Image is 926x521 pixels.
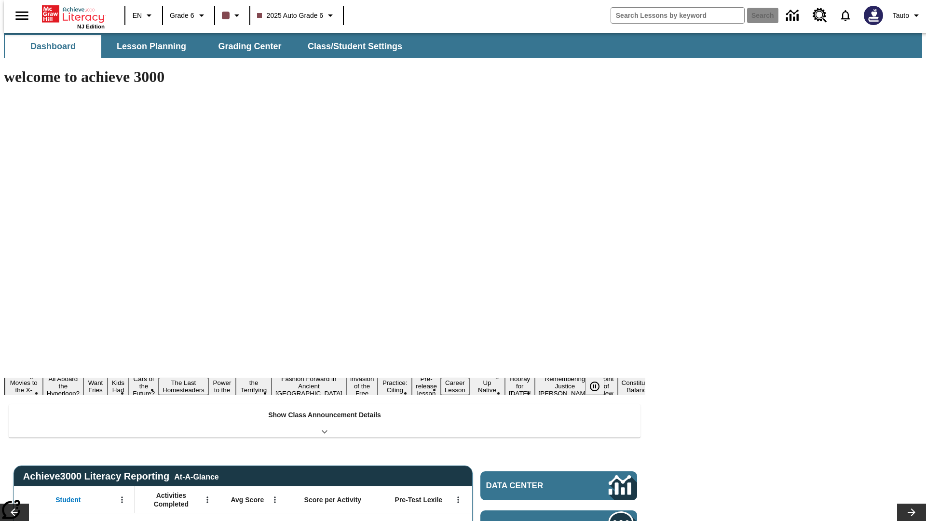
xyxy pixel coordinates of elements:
button: Slide 18 The Constitution's Balancing Act [618,370,664,402]
input: search field [611,8,744,23]
span: Activities Completed [139,491,203,508]
button: Lesson carousel, Next [897,504,926,521]
button: Open side menu [8,1,36,30]
span: Avg Score [231,495,264,504]
button: Lesson Planning [103,35,200,58]
a: Notifications [833,3,858,28]
button: Grading Center [202,35,298,58]
div: Pause [585,378,614,395]
p: Show Class Announcement Details [268,410,381,420]
span: EN [133,11,142,21]
button: Slide 9 Fashion Forward in Ancient Rome [272,374,346,398]
button: Slide 3 Do You Want Fries With That? [83,363,108,410]
a: Home [42,4,105,24]
button: Slide 8 Attack of the Terrifying Tomatoes [236,370,272,402]
a: Data Center [780,2,807,29]
button: Open Menu [200,493,215,507]
h1: welcome to achieve 3000 [4,68,645,86]
span: NJ Edition [77,24,105,29]
button: Slide 16 Remembering Justice O'Connor [535,374,596,398]
button: Slide 14 Cooking Up Native Traditions [469,370,505,402]
button: Open Menu [268,493,282,507]
button: Slide 1 Taking Movies to the X-Dimension [5,370,43,402]
span: Student [55,495,81,504]
a: Data Center [480,471,637,500]
button: Slide 2 All Aboard the Hyperloop? [43,374,83,398]
button: Open Menu [115,493,129,507]
button: Select a new avatar [858,3,889,28]
button: Slide 13 Career Lesson [441,378,469,395]
span: Achieve3000 Literacy Reporting [23,471,219,482]
button: Slide 7 Solar Power to the People [208,370,236,402]
div: SubNavbar [4,35,411,58]
button: Class/Student Settings [300,35,410,58]
button: Dashboard [5,35,101,58]
button: Class: 2025 Auto Grade 6, Select your class [253,7,340,24]
div: At-A-Glance [174,471,218,481]
a: Resource Center, Will open in new tab [807,2,833,28]
span: Score per Activity [304,495,362,504]
img: Avatar [864,6,883,25]
button: Slide 6 The Last Homesteaders [159,378,208,395]
button: Language: EN, Select a language [128,7,159,24]
div: SubNavbar [4,33,922,58]
button: Open Menu [451,493,465,507]
span: Grade 6 [170,11,194,21]
button: Slide 11 Mixed Practice: Citing Evidence [378,370,412,402]
button: Slide 4 Dirty Jobs Kids Had To Do [108,363,129,410]
button: Slide 10 The Invasion of the Free CD [346,367,378,406]
button: Pause [585,378,604,395]
span: Pre-Test Lexile [395,495,443,504]
button: Slide 15 Hooray for Constitution Day! [505,374,535,398]
button: Class color is dark brown. Change class color [218,7,246,24]
span: 2025 Auto Grade 6 [257,11,324,21]
span: Data Center [486,481,576,491]
button: Slide 5 Cars of the Future? [129,374,159,398]
button: Profile/Settings [889,7,926,24]
div: Show Class Announcement Details [9,404,640,438]
span: Tauto [893,11,909,21]
div: Home [42,3,105,29]
button: Slide 12 Pre-release lesson [412,374,441,398]
button: Grade: Grade 6, Select a grade [166,7,211,24]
